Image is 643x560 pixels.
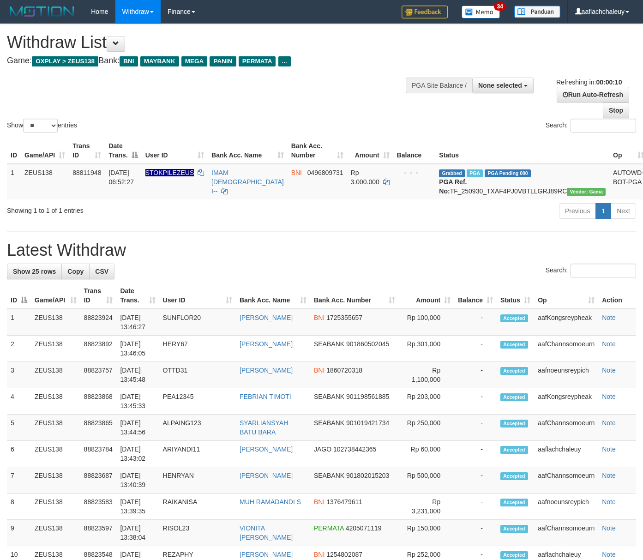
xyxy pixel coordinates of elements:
img: panduan.png [514,6,560,18]
a: Note [602,367,616,374]
td: - [454,415,497,441]
td: aaflachchaleuy [534,441,598,467]
td: - [454,336,497,362]
span: Copy 1254802087 to clipboard [326,551,362,558]
th: Action [598,283,636,309]
td: 88823687 [80,467,117,494]
th: Op: activate to sort column ascending [534,283,598,309]
span: PGA Pending [485,169,531,177]
a: Note [602,551,616,558]
b: PGA Ref. No: [439,178,467,195]
span: Copy 901860502045 to clipboard [346,340,389,348]
td: [DATE] 13:45:33 [116,388,159,415]
td: 1 [7,309,31,336]
span: MEGA [181,56,208,66]
a: Note [602,340,616,348]
td: ZEUS138 [31,415,80,441]
td: - [454,441,497,467]
th: Bank Acc. Name: activate to sort column ascending [236,283,310,309]
th: Amount: activate to sort column ascending [399,283,454,309]
div: - - - [397,168,432,177]
label: Search: [546,119,636,132]
th: Balance: activate to sort column ascending [454,283,497,309]
td: 4 [7,388,31,415]
td: SUNFLOR20 [159,309,236,336]
td: Rp 203,000 [399,388,454,415]
td: 3 [7,362,31,388]
td: ZEUS138 [31,362,80,388]
h1: Withdraw List [7,33,420,52]
td: Rp 1,100,000 [399,362,454,388]
td: RAIKANISA [159,494,236,520]
td: TF_250930_TXAF4PJ0VBTLLGRJ89RC [435,164,609,199]
img: Button%20Memo.svg [462,6,500,18]
th: Date Trans.: activate to sort column ascending [116,283,159,309]
a: Note [602,314,616,321]
a: FEBRIAN TIMOTI [240,393,291,400]
span: Accepted [500,499,528,506]
td: 2 [7,336,31,362]
span: 88811948 [72,169,101,176]
label: Show entries [7,119,77,132]
span: ... [278,56,291,66]
span: Accepted [500,551,528,559]
td: aafChannsomoeurn [534,336,598,362]
td: ZEUS138 [31,309,80,336]
td: 5 [7,415,31,441]
td: ZEUS138 [31,520,80,546]
span: SEABANK [314,419,344,427]
td: ZEUS138 [31,494,80,520]
a: Note [602,419,616,427]
span: BNI [314,367,325,374]
th: Status [435,138,609,164]
span: SEABANK [314,472,344,479]
a: [PERSON_NAME] [240,551,293,558]
span: BNI [120,56,138,66]
td: ZEUS138 [31,441,80,467]
td: [DATE] 13:43:02 [116,441,159,467]
td: - [454,388,497,415]
td: ZEUS138 [31,467,80,494]
span: Grabbed [439,169,465,177]
td: Rp 100,000 [399,309,454,336]
a: VIONITA [PERSON_NAME] [240,524,293,541]
a: Copy [61,264,90,279]
span: Copy 1860720318 to clipboard [326,367,362,374]
span: Copy 1376479611 to clipboard [326,498,362,506]
th: Trans ID: activate to sort column ascending [69,138,105,164]
td: [DATE] 13:46:27 [116,309,159,336]
td: Rp 301,000 [399,336,454,362]
a: Note [602,524,616,532]
span: Copy 901019421734 to clipboard [346,419,389,427]
span: Copy 901198561885 to clipboard [346,393,389,400]
span: Accepted [500,393,528,401]
div: PGA Site Balance / [406,78,472,93]
th: Bank Acc. Number: activate to sort column ascending [310,283,399,309]
td: - [454,494,497,520]
button: None selected [472,78,534,93]
td: aafChannsomoeurn [534,520,598,546]
span: BNI [314,498,325,506]
span: Show 25 rows [13,268,56,275]
a: Stop [603,102,629,118]
td: 9 [7,520,31,546]
span: Copy [67,268,84,275]
td: 88823865 [80,415,117,441]
span: PERMATA [314,524,344,532]
span: None selected [478,82,522,89]
label: Search: [546,264,636,277]
th: User ID: activate to sort column ascending [142,138,208,164]
span: Copy 4205071119 to clipboard [346,524,382,532]
td: 88823892 [80,336,117,362]
span: CSV [95,268,108,275]
td: Rp 3,231,000 [399,494,454,520]
td: aafnoeunsreypich [534,362,598,388]
span: Vendor URL: https://trx31.1velocity.biz [567,188,606,196]
td: [DATE] 13:40:39 [116,467,159,494]
td: 88823597 [80,520,117,546]
td: - [454,362,497,388]
span: PERMATA [239,56,276,66]
th: Date Trans.: activate to sort column descending [105,138,141,164]
span: SEABANK [314,393,344,400]
td: [DATE] 13:45:48 [116,362,159,388]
